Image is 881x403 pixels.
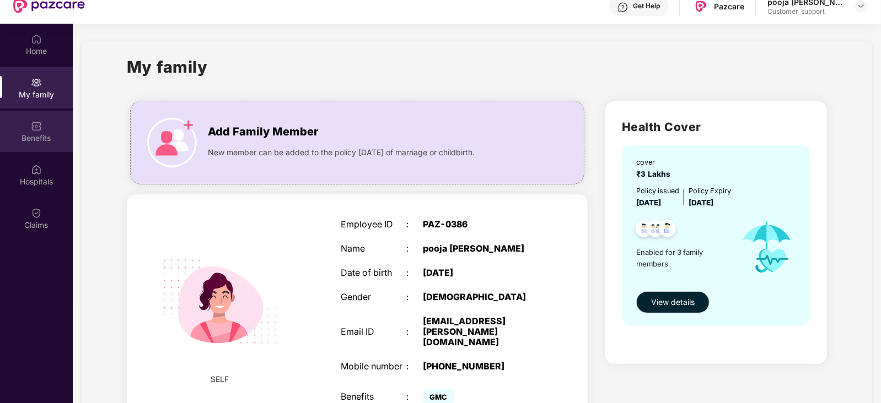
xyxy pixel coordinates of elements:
div: : [407,243,423,254]
img: svg+xml;base64,PHN2ZyBpZD0iSG9tZSIgeG1sbnM9Imh0dHA6Ly93d3cudzMub3JnLzIwMDAvc3ZnIiB3aWR0aD0iMjAiIG... [31,34,42,45]
div: PAZ-0386 [423,219,538,230]
div: [EMAIL_ADDRESS][PERSON_NAME][DOMAIN_NAME] [423,316,538,347]
div: Date of birth [341,268,406,278]
div: : [407,292,423,302]
img: svg+xml;base64,PHN2ZyBpZD0iSG9zcGl0YWxzIiB4bWxucz0iaHR0cDovL3d3dy53My5vcmcvMjAwMC9zdmciIHdpZHRoPS... [31,164,42,175]
span: [DATE] [689,198,713,207]
h2: Health Cover [622,118,810,136]
div: Policy issued [636,186,679,197]
div: pooja [PERSON_NAME] [423,243,538,254]
div: cover [636,157,675,168]
img: svg+xml;base64,PHN2ZyBpZD0iSGVscC0zMngzMiIgeG1sbnM9Imh0dHA6Ly93d3cudzMub3JnLzIwMDAvc3ZnIiB3aWR0aD... [617,2,628,13]
span: New member can be added to the policy [DATE] of marriage or childbirth. [208,146,475,159]
div: Policy Expiry [689,186,731,197]
div: [DATE] [423,268,538,278]
div: : [407,219,423,230]
h1: My family [127,55,208,79]
img: icon [147,118,197,167]
span: Enabled for 3 family members [636,247,731,269]
div: [PHONE_NUMBER] [423,361,538,372]
img: svg+xml;base64,PHN2ZyB3aWR0aD0iMjAiIGhlaWdodD0iMjAiIHZpZXdCb3g9IjAgMCAyMCAyMCIgZmlsbD0ibm9uZSIgeG... [31,77,42,88]
div: : [407,361,423,372]
div: [DEMOGRAPHIC_DATA] [423,292,538,302]
img: icon [731,209,803,286]
img: svg+xml;base64,PHN2ZyB4bWxucz0iaHR0cDovL3d3dy53My5vcmcvMjAwMC9zdmciIHdpZHRoPSI0OC45NDMiIGhlaWdodD... [631,217,658,244]
img: svg+xml;base64,PHN2ZyB4bWxucz0iaHR0cDovL3d3dy53My5vcmcvMjAwMC9zdmciIHdpZHRoPSI0OC45NDMiIGhlaWdodD... [654,217,681,244]
img: svg+xml;base64,PHN2ZyBpZD0iRHJvcGRvd24tMzJ4MzIiIHhtbG5zPSJodHRwOi8vd3d3LnczLm9yZy8yMDAwL3N2ZyIgd2... [857,2,866,10]
span: SELF [211,373,229,385]
div: Customer_support [767,7,845,16]
div: : [407,268,423,278]
span: Add Family Member [208,123,318,140]
img: svg+xml;base64,PHN2ZyBpZD0iQmVuZWZpdHMiIHhtbG5zPSJodHRwOi8vd3d3LnczLm9yZy8yMDAwL3N2ZyIgd2lkdGg9Ij... [31,121,42,132]
button: View details [636,291,710,313]
div: Email ID [341,326,406,337]
img: svg+xml;base64,PHN2ZyBpZD0iQ2xhaW0iIHhtbG5zPSJodHRwOi8vd3d3LnczLm9yZy8yMDAwL3N2ZyIgd2lkdGg9IjIwIi... [31,208,42,219]
div: : [407,326,423,337]
div: Get Help [633,2,660,10]
div: Gender [341,292,406,302]
div: Pazcare [714,1,744,12]
span: View details [651,296,695,308]
div: Mobile number [341,361,406,372]
div: : [407,391,423,402]
img: svg+xml;base64,PHN2ZyB4bWxucz0iaHR0cDovL3d3dy53My5vcmcvMjAwMC9zdmciIHdpZHRoPSIyMjQiIGhlaWdodD0iMT... [148,230,292,373]
span: ₹3 Lakhs [636,170,675,178]
div: Employee ID [341,219,406,230]
span: [DATE] [636,198,661,207]
div: Name [341,243,406,254]
div: Benefits [341,391,406,402]
img: svg+xml;base64,PHN2ZyB4bWxucz0iaHR0cDovL3d3dy53My5vcmcvMjAwMC9zdmciIHdpZHRoPSI0OC45MTUiIGhlaWdodD... [642,217,669,244]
